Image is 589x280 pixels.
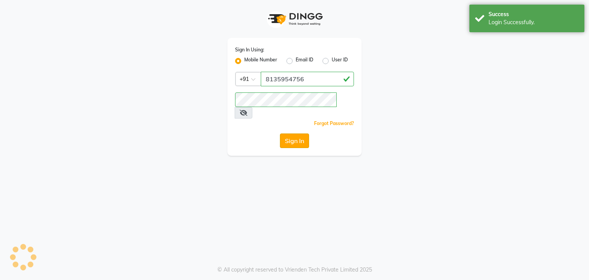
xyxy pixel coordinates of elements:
[235,92,337,107] input: Username
[296,56,313,66] label: Email ID
[280,133,309,148] button: Sign In
[244,56,277,66] label: Mobile Number
[264,8,325,30] img: logo1.svg
[314,120,354,126] a: Forgot Password?
[489,10,579,18] div: Success
[332,56,348,66] label: User ID
[235,46,264,53] label: Sign In Using:
[489,18,579,26] div: Login Successfully.
[261,72,354,86] input: Username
